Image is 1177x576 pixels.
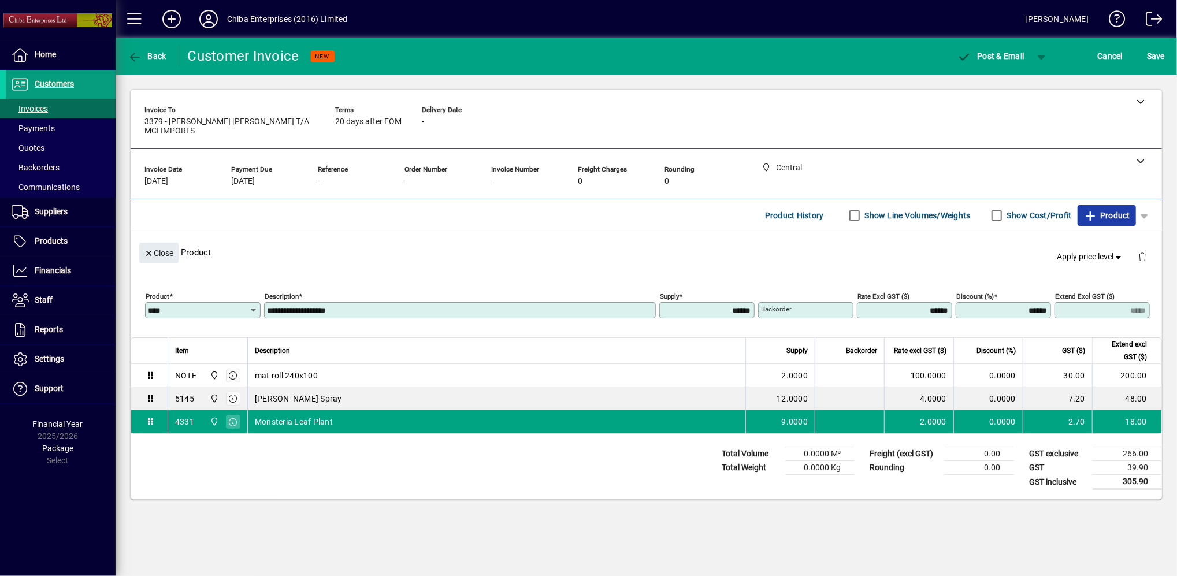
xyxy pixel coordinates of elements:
button: Post & Email [952,46,1030,66]
td: 30.00 [1023,364,1092,387]
span: - [422,117,424,127]
button: Save [1144,46,1168,66]
mat-label: Description [265,292,299,300]
span: Support [35,384,64,393]
div: Customer Invoice [188,47,299,65]
span: Description [255,344,290,357]
span: [DATE] [144,177,168,186]
span: Central [207,392,220,405]
td: 0.00 [945,447,1014,461]
button: Back [125,46,169,66]
span: Product [1083,206,1130,225]
button: Product History [760,205,829,226]
span: Monsteria Leaf Plant [255,416,333,428]
mat-label: Supply [660,292,679,300]
span: 9.0000 [782,416,808,428]
span: GST ($) [1062,344,1085,357]
span: ave [1147,47,1165,65]
td: 305.90 [1093,475,1162,489]
button: Add [153,9,190,29]
div: 100.0000 [892,370,946,381]
button: Cancel [1095,46,1126,66]
span: 0 [578,177,582,186]
a: Backorders [6,158,116,177]
div: 2.0000 [892,416,946,428]
td: 200.00 [1092,364,1161,387]
span: mat roll 240x100 [255,370,318,381]
span: Home [35,50,56,59]
span: ost & Email [957,51,1024,61]
a: Reports [6,315,116,344]
span: [DATE] [231,177,255,186]
span: P [978,51,983,61]
td: 48.00 [1092,387,1161,410]
div: NOTE [175,370,196,381]
td: GST [1023,461,1093,475]
span: Product History [765,206,824,225]
label: Show Cost/Profit [1005,210,1072,221]
span: 20 days after EOM [335,117,402,127]
div: [PERSON_NAME] [1026,10,1089,28]
mat-label: Rate excl GST ($) [857,292,909,300]
td: GST inclusive [1023,475,1093,489]
app-page-header-button: Back [116,46,179,66]
span: Back [128,51,166,61]
a: Quotes [6,138,116,158]
span: Quotes [12,143,44,153]
span: Reports [35,325,63,334]
span: Backorder [846,344,877,357]
td: 18.00 [1092,410,1161,433]
span: Financial Year [33,419,83,429]
td: 0.0000 [953,387,1023,410]
td: 0.0000 Kg [785,461,855,475]
td: Rounding [864,461,945,475]
td: 39.90 [1093,461,1162,475]
span: 0 [664,177,669,186]
span: 12.0000 [777,393,808,404]
span: NEW [315,53,330,60]
span: - [318,177,320,186]
td: Freight (excl GST) [864,447,945,461]
mat-label: Product [146,292,169,300]
span: 3379 - [PERSON_NAME] [PERSON_NAME] T/A MCI IMPORTS [144,117,318,136]
mat-label: Extend excl GST ($) [1055,292,1115,300]
span: Discount (%) [976,344,1016,357]
span: Payments [12,124,55,133]
span: Cancel [1098,47,1123,65]
a: Staff [6,286,116,315]
div: 4331 [175,416,194,428]
span: Supply [786,344,808,357]
app-page-header-button: Close [136,247,181,258]
td: 0.0000 [953,410,1023,433]
td: 7.20 [1023,387,1092,410]
div: Chiba Enterprises (2016) Limited [227,10,348,28]
span: Item [175,344,189,357]
span: Apply price level [1057,251,1124,263]
td: 2.70 [1023,410,1092,433]
span: Rate excl GST ($) [894,344,946,357]
a: Payments [6,118,116,138]
mat-label: Discount (%) [956,292,994,300]
span: Central [207,369,220,382]
span: 2.0000 [782,370,808,381]
span: Central [207,415,220,428]
span: Staff [35,295,53,304]
app-page-header-button: Delete [1128,251,1156,262]
div: Product [131,231,1162,273]
td: 266.00 [1093,447,1162,461]
span: Financials [35,266,71,275]
td: 0.0000 M³ [785,447,855,461]
span: Settings [35,354,64,363]
button: Apply price level [1053,247,1129,267]
span: - [404,177,407,186]
a: Suppliers [6,198,116,226]
span: S [1147,51,1152,61]
mat-label: Backorder [761,305,792,313]
span: Backorders [12,163,60,172]
div: 4.0000 [892,393,946,404]
button: Product [1078,205,1136,226]
span: Invoices [12,104,48,113]
button: Profile [190,9,227,29]
span: Products [35,236,68,246]
span: Package [42,444,73,453]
